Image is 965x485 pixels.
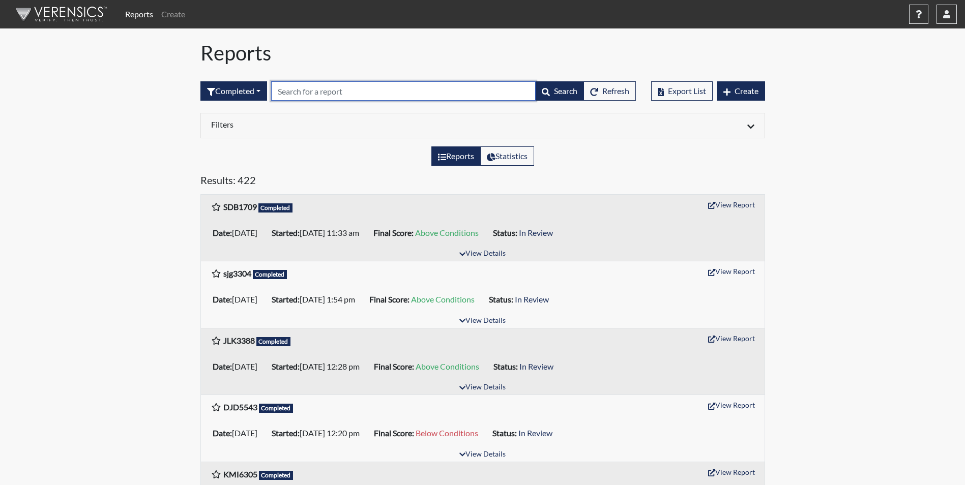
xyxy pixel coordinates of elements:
[268,425,370,441] li: [DATE] 12:20 pm
[268,225,369,241] li: [DATE] 11:33 am
[480,146,534,166] label: View statistics about completed interviews
[455,247,510,261] button: View Details
[704,464,759,480] button: View Report
[519,361,553,371] span: In Review
[416,428,478,438] span: Below Conditions
[211,119,475,129] h6: Filters
[256,337,291,346] span: Completed
[515,294,549,304] span: In Review
[223,202,257,211] b: SDB1709
[209,225,268,241] li: [DATE]
[253,270,287,279] span: Completed
[200,81,267,101] div: Filter by interview status
[268,291,365,308] li: [DATE] 1:54 pm
[374,361,414,371] b: Final Score:
[209,358,268,375] li: [DATE]
[200,174,765,190] h5: Results: 422
[223,336,255,345] b: JLK3388
[213,294,232,304] b: Date:
[493,361,518,371] b: Status:
[489,294,513,304] b: Status:
[223,469,257,479] b: KMI6305
[704,397,759,413] button: View Report
[223,402,257,412] b: DJD5543
[209,291,268,308] li: [DATE]
[272,361,300,371] b: Started:
[272,428,300,438] b: Started:
[259,471,294,480] span: Completed
[411,294,475,304] span: Above Conditions
[455,448,510,462] button: View Details
[373,228,414,237] b: Final Score:
[272,228,300,237] b: Started:
[200,41,765,65] h1: Reports
[554,86,577,96] span: Search
[704,197,759,213] button: View Report
[203,119,762,132] div: Click to expand/collapse filters
[602,86,629,96] span: Refresh
[717,81,765,101] button: Create
[272,294,300,304] b: Started:
[704,330,759,346] button: View Report
[431,146,481,166] label: View the list of reports
[415,228,479,237] span: Above Conditions
[455,381,510,395] button: View Details
[668,86,706,96] span: Export List
[213,228,232,237] b: Date:
[519,228,553,237] span: In Review
[455,314,510,328] button: View Details
[157,4,189,24] a: Create
[223,268,251,278] b: sjg3304
[268,358,370,375] li: [DATE] 12:28 pm
[518,428,552,438] span: In Review
[213,428,232,438] b: Date:
[209,425,268,441] li: [DATE]
[651,81,713,101] button: Export List
[492,428,517,438] b: Status:
[213,361,232,371] b: Date:
[535,81,584,101] button: Search
[704,263,759,279] button: View Report
[416,361,479,371] span: Above Conditions
[735,86,758,96] span: Create
[258,203,293,213] span: Completed
[271,81,536,101] input: Search by Registration ID, Interview Number, or Investigation Name.
[493,228,517,237] b: Status:
[200,81,267,101] button: Completed
[259,404,294,413] span: Completed
[583,81,636,101] button: Refresh
[369,294,410,304] b: Final Score:
[374,428,414,438] b: Final Score:
[121,4,157,24] a: Reports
